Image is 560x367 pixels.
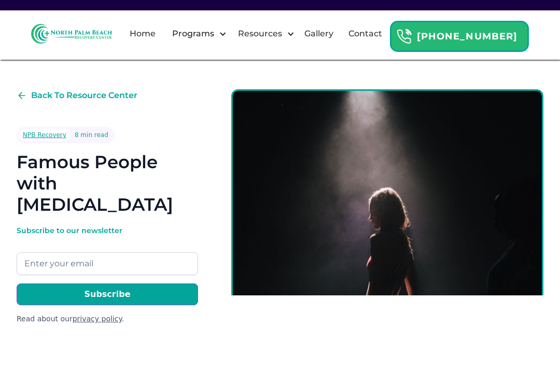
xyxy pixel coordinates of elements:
a: Header Calendar Icons[PHONE_NUMBER] [390,16,529,52]
div: NPB Recovery [23,130,66,140]
h1: Famous People with [MEDICAL_DATA] [17,152,198,215]
input: Enter your email [17,252,198,275]
a: Gallery [298,17,340,50]
strong: [PHONE_NUMBER] [417,31,517,42]
a: NPB Recovery [19,129,71,141]
a: privacy policy [73,315,122,323]
form: Email Form [17,225,198,324]
img: Header Calendar Icons [396,29,412,45]
div: Programs [163,17,229,50]
div: Programs [170,28,217,40]
div: 8 min read [75,130,108,140]
input: Subscribe [17,283,198,305]
div: Read about our . [17,314,198,324]
div: Resources [229,17,297,50]
a: Contact [342,17,388,50]
div: Subscribe to our newsletter [17,225,198,236]
div: Resources [235,28,285,40]
a: Home [123,17,162,50]
div: Back To Resource Center [31,89,137,102]
a: Back To Resource Center [17,89,137,102]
